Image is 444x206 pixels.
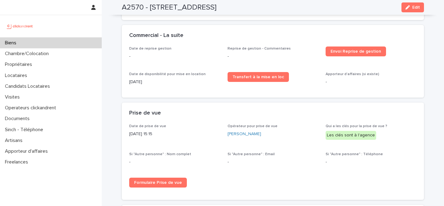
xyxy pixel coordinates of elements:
p: - [228,159,319,165]
p: [DATE] [129,79,220,85]
h2: Commercial - La suite [129,32,183,39]
div: Les clés sont à l'agence [326,131,376,140]
span: Date de disponibilité pour mise en location [129,72,206,76]
span: Si "Autre personne" : Nom complet [129,152,191,156]
a: Transfert à la mise en loc [228,72,289,82]
span: Opérateur pour prise de vue [228,124,277,128]
p: Biens [2,40,21,46]
span: Qui a les clés pour la prise de vue ? [326,124,387,128]
p: - [129,53,220,60]
h2: A2570 - [STREET_ADDRESS] [122,3,216,12]
p: Candidats Locataires [2,83,55,89]
p: Documents [2,116,35,122]
p: Freelances [2,159,33,165]
img: UCB0brd3T0yccxBKYDjQ [5,20,35,32]
p: Locataires [2,73,32,79]
span: Transfert à la mise en loc [232,75,284,79]
p: - [326,159,417,165]
p: Visites [2,94,25,100]
a: [PERSON_NAME] [228,131,261,137]
p: - [326,79,417,85]
span: Date de prise de vue [129,124,166,128]
a: Envoi Reprise de gestion [326,46,386,56]
a: Formulaire Prise de vue [129,178,187,188]
p: Artisans [2,138,27,143]
p: Chambre/Colocation [2,51,54,57]
p: - [228,53,319,60]
span: Edit [412,5,420,10]
span: Reprise de gestion - Commentaires [228,47,291,50]
p: - [129,159,220,165]
p: Propriétaires [2,62,37,67]
span: Formulaire Prise de vue [134,180,182,185]
button: Edit [401,2,424,12]
p: [DATE] 15:15 [129,131,220,137]
p: Apporteur d'affaires [2,148,53,154]
p: Operateurs clickandrent [2,105,61,111]
p: Sinch - Téléphone [2,127,48,133]
span: Apporteur d'affaires (si existe) [326,72,379,76]
h2: Prise de vue [129,110,161,117]
span: Envoi Reprise de gestion [331,49,381,54]
span: Date de reprise gestion [129,47,171,50]
span: Si "Autre personne" : Email [228,152,275,156]
span: Si "Autre personne" : Téléphone [326,152,383,156]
